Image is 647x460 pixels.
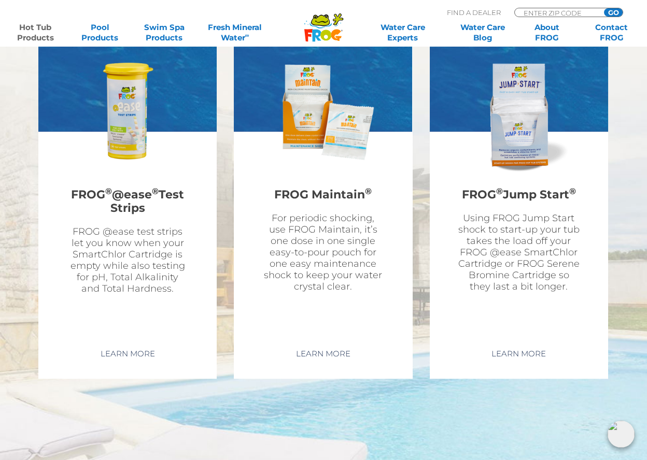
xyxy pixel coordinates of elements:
img: Related Products Thumbnail [459,52,579,172]
h2: FROG Maintain [262,182,384,207]
a: Related Products ThumbnailFROG®Jump Start®Using FROG Jump Start shock to start-up your tub takes ... [430,26,608,337]
input: Zip Code Form [523,8,593,17]
a: AboutFROG [522,22,572,43]
sup: ® [105,186,112,196]
a: ContactFROG [586,22,637,43]
a: Learn More [89,344,167,363]
a: Hot TubProducts [10,22,61,43]
a: Learn More [284,344,362,363]
sup: ® [365,186,372,196]
a: Related Products ThumbnailFROG Maintain®For periodic shocking, use FROG Maintain, it’s one dose i... [234,26,412,337]
p: Find A Dealer [447,8,501,17]
a: Learn More [480,344,558,363]
p: Using FROG Jump Start shock to start-up your tub takes the load off your FROG @ease SmartChlor Ca... [458,212,580,292]
sup: ® [569,186,576,196]
sup: ∞ [245,32,249,39]
img: Related Products Thumbnail [263,52,383,172]
p: For periodic shocking, use FROG Maintain, it’s one dose in one single easy-to-pour pouch for one ... [262,212,384,292]
h2: FROG Jump Start [458,182,580,207]
sup: ® [496,186,503,196]
a: Related Products ThumbnailFROG®@ease®Test StripsFROG @ease test strips let you know when your Sma... [38,26,217,337]
img: Related Products Thumbnail [67,52,188,172]
a: Water CareExperts [362,22,443,43]
sup: ® [152,186,159,196]
p: FROG @ease test strips let you know when your SmartChlor Cartridge is empty while also testing fo... [67,226,188,294]
input: GO [604,8,623,17]
a: Water CareBlog [458,22,508,43]
a: Swim SpaProducts [139,22,190,43]
h2: FROG @ease Test Strips [67,182,188,221]
a: PoolProducts [75,22,125,43]
a: Fresh MineralWater∞ [204,22,266,43]
img: openIcon [608,421,635,448]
